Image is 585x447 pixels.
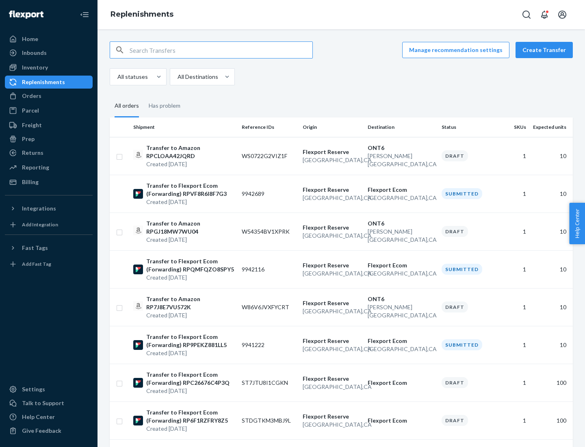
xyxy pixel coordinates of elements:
[529,137,573,175] td: 10
[499,175,529,213] td: 1
[303,345,361,353] p: [GEOGRAPHIC_DATA] , CA
[368,228,435,244] p: [PERSON_NAME][GEOGRAPHIC_DATA] , CA
[5,424,93,437] button: Give Feedback
[22,204,56,213] div: Integrations
[303,261,361,269] p: Flexport Reserve
[146,371,235,387] p: Transfer to Flexport Ecom (Forwarding) RPC26676C4P3Q
[368,269,435,278] p: [GEOGRAPHIC_DATA] , CA
[115,95,139,117] div: All orders
[368,417,435,425] p: Flexport Ecom
[499,401,529,439] td: 1
[22,178,39,186] div: Billing
[442,302,468,312] div: Draft
[368,295,435,303] p: ONT6
[5,119,93,132] a: Freight
[402,42,509,58] button: Manage recommendation settings
[146,425,235,433] p: Created [DATE]
[529,117,573,137] th: Expected units
[5,397,93,410] a: Talk to Support
[499,288,529,326] td: 1
[117,73,148,81] div: All statuses
[529,175,573,213] td: 10
[442,226,468,237] div: Draft
[238,213,299,250] td: W54354BV1XPRK
[178,73,218,81] div: All Destinations
[5,76,93,89] a: Replenishments
[368,261,435,269] p: Flexport Ecom
[104,3,180,26] ol: breadcrumbs
[368,303,435,319] p: [PERSON_NAME][GEOGRAPHIC_DATA] , CA
[303,223,361,232] p: Flexport Reserve
[110,10,173,19] a: Replenishments
[22,163,49,171] div: Reporting
[238,364,299,401] td: ST7JTU8I1CGKN
[5,89,93,102] a: Orders
[368,152,435,168] p: [PERSON_NAME][GEOGRAPHIC_DATA] , CA
[303,194,361,202] p: [GEOGRAPHIC_DATA] , CA
[130,42,312,58] input: Search Transfers
[442,150,468,161] div: Draft
[529,213,573,250] td: 10
[22,92,41,100] div: Orders
[22,135,35,143] div: Prep
[22,427,61,435] div: Give Feedback
[529,326,573,364] td: 10
[529,250,573,288] td: 10
[146,257,235,273] p: Transfer to Flexport Ecom (Forwarding) RPQMFQZO8SPY5
[529,288,573,326] td: 10
[442,339,482,350] div: Submitted
[5,383,93,396] a: Settings
[5,46,93,59] a: Inbounds
[238,250,299,288] td: 9942116
[22,63,48,72] div: Inventory
[303,337,361,345] p: Flexport Reserve
[442,264,482,275] div: Submitted
[303,186,361,194] p: Flexport Reserve
[146,236,235,244] p: Created [DATE]
[22,399,64,407] div: Talk to Support
[368,345,435,353] p: [GEOGRAPHIC_DATA] , CA
[368,379,435,387] p: Flexport Ecom
[76,7,93,23] button: Close Navigation
[303,375,361,383] p: Flexport Reserve
[499,213,529,250] td: 1
[146,160,235,168] p: Created [DATE]
[238,401,299,439] td: STDGTKM3MBJ9L
[364,117,438,137] th: Destination
[438,117,499,137] th: Status
[554,7,570,23] button: Open account menu
[5,33,93,46] a: Home
[569,203,585,244] span: Help Center
[303,269,361,278] p: [GEOGRAPHIC_DATA] , CA
[303,307,361,315] p: [GEOGRAPHIC_DATA] , CA
[22,221,58,228] div: Add Integration
[5,132,93,145] a: Prep
[303,156,361,164] p: [GEOGRAPHIC_DATA] , CA
[368,194,435,202] p: [GEOGRAPHIC_DATA] , CA
[5,241,93,254] button: Fast Tags
[368,144,435,152] p: ONT6
[303,232,361,240] p: [GEOGRAPHIC_DATA] , CA
[146,408,235,425] p: Transfer to Flexport Ecom (Forwarding) RP6F1RZFRY8Z5
[238,117,299,137] th: Reference IDs
[22,106,39,115] div: Parcel
[9,11,43,19] img: Flexport logo
[5,161,93,174] a: Reporting
[518,7,535,23] button: Open Search Box
[5,176,93,189] a: Billing
[299,117,364,137] th: Origin
[22,121,42,129] div: Freight
[5,146,93,159] a: Returns
[146,387,235,395] p: Created [DATE]
[368,337,435,345] p: Flexport Ecom
[22,413,55,421] div: Help Center
[499,117,529,137] th: SKUs
[516,42,573,58] button: Create Transfer
[303,148,361,156] p: Flexport Reserve
[499,250,529,288] td: 1
[22,385,45,393] div: Settings
[146,273,235,282] p: Created [DATE]
[22,49,47,57] div: Inbounds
